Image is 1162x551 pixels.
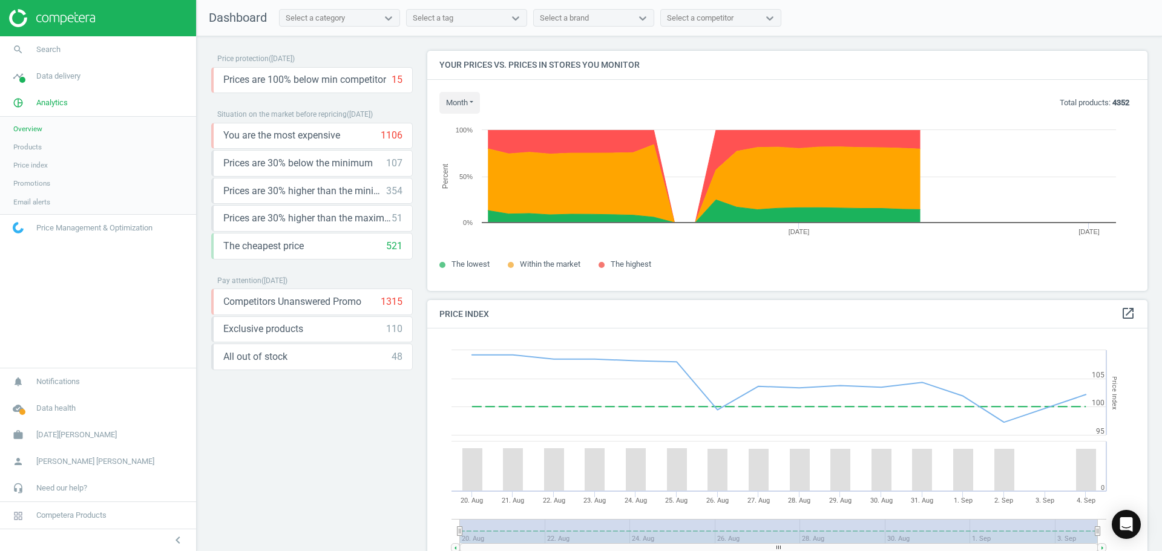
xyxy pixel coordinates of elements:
i: headset_mic [7,477,30,500]
span: [DATE][PERSON_NAME] [36,429,117,440]
span: Price protection [217,54,269,63]
i: notifications [7,370,30,393]
text: 105 [1092,371,1105,379]
span: Situation on the market before repricing [217,110,347,119]
span: Within the market [520,259,580,269]
img: wGWNvw8QSZomAAAAABJRU5ErkJggg== [13,222,24,233]
text: 50% [459,173,473,180]
span: Search [36,44,61,55]
tspan: 20. Aug [461,497,483,504]
tspan: 31. Aug [911,497,933,504]
h4: Your prices vs. prices in stores you monitor [427,51,1147,79]
div: 51 [392,212,402,225]
span: ( [DATE] ) [347,110,373,119]
span: Prices are 30% below the minimum [223,157,373,170]
button: month [439,92,480,114]
tspan: Price Index [1111,376,1118,409]
span: Prices are 30% higher than the minimum [223,184,386,198]
i: search [7,38,30,61]
span: Competitors Unanswered Promo [223,295,361,308]
tspan: [DATE] [1078,228,1100,235]
tspan: 29. Aug [829,497,852,504]
div: Open Intercom Messenger [1112,510,1141,539]
tspan: [DATE] [789,228,810,235]
i: timeline [7,65,30,88]
a: open_in_new [1121,306,1135,322]
i: work [7,423,30,446]
tspan: 24. Aug [625,497,647,504]
span: Price index [13,160,48,170]
span: Data delivery [36,71,80,82]
text: 100 [1092,399,1105,407]
text: 0 [1101,484,1105,492]
div: Select a brand [540,13,589,24]
span: ( [DATE] ) [261,276,287,285]
i: pie_chart_outlined [7,91,30,114]
span: Price Management & Optimization [36,223,153,233]
span: All out of stock [223,350,287,364]
span: Products [13,142,42,152]
tspan: 26. Aug [706,497,729,504]
span: The highest [611,259,651,269]
span: Promotions [13,178,50,188]
tspan: 22. Aug [543,497,565,504]
text: 0% [463,219,473,226]
tspan: 3. Sep [1036,497,1054,504]
button: chevron_left [163,532,193,548]
tspan: 23. Aug [583,497,606,504]
span: Prices are 30% higher than the maximal [223,212,392,225]
i: person [7,450,30,473]
tspan: 30. Aug [870,497,893,504]
div: 1106 [381,129,402,142]
div: 107 [386,157,402,170]
b: 4352 [1112,98,1129,107]
div: 110 [386,322,402,336]
span: Prices are 100% below min competitor [223,73,386,86]
tspan: 25. Aug [665,497,688,504]
tspan: Percent [441,163,450,189]
div: 521 [386,240,402,253]
span: Data health [36,403,76,414]
span: You are the most expensive [223,129,340,142]
span: The cheapest price [223,240,304,253]
span: The lowest [451,259,490,269]
h4: Price Index [427,300,1147,328]
text: 100% [456,126,473,134]
tspan: 27. Aug [747,497,770,504]
text: 95 [1096,427,1105,435]
div: 48 [392,350,402,364]
tspan: 2. Sep [994,497,1013,504]
div: 354 [386,184,402,198]
span: Pay attention [217,276,261,285]
tspan: 28. Aug [788,497,810,504]
span: Dashboard [209,10,267,25]
div: Select a tag [413,13,453,24]
tspan: 21. Aug [502,497,524,504]
div: Select a competitor [667,13,734,24]
span: [PERSON_NAME] [PERSON_NAME] [36,456,154,467]
p: Total products: [1060,97,1129,108]
span: Competera Products [36,510,107,521]
i: cloud_done [7,397,30,420]
i: chevron_left [171,533,185,547]
span: Exclusive products [223,322,303,336]
span: Email alerts [13,197,50,207]
span: ( [DATE] ) [269,54,295,63]
span: Overview [13,124,42,134]
span: Analytics [36,97,68,108]
img: ajHJNr6hYgQAAAAASUVORK5CYII= [9,9,95,27]
div: Select a category [286,13,345,24]
div: 15 [392,73,402,86]
tspan: 4. Sep [1077,497,1095,504]
span: Need our help? [36,483,87,494]
div: 1315 [381,295,402,308]
i: open_in_new [1121,306,1135,321]
span: Notifications [36,376,80,387]
tspan: 1. Sep [954,497,973,504]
